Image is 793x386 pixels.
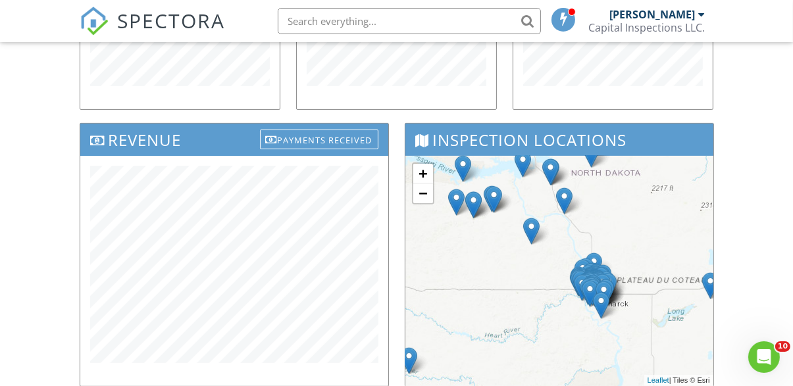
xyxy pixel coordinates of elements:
div: Capital Inspections LLC. [589,21,705,34]
div: | Tiles © Esri [644,375,713,386]
iframe: Intercom live chat [748,341,780,373]
div: Payments Received [260,130,378,149]
a: Payments Received [260,127,378,149]
h3: Inspection Locations [405,124,713,156]
span: 10 [775,341,790,352]
a: Zoom out [413,183,433,203]
span: SPECTORA [118,7,226,34]
h3: Revenue [80,124,388,156]
a: Zoom in [413,164,433,183]
a: Leaflet [648,376,669,384]
img: The Best Home Inspection Software - Spectora [80,7,109,36]
a: SPECTORA [80,18,226,45]
input: Search everything... [278,8,541,34]
div: [PERSON_NAME] [610,8,696,21]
